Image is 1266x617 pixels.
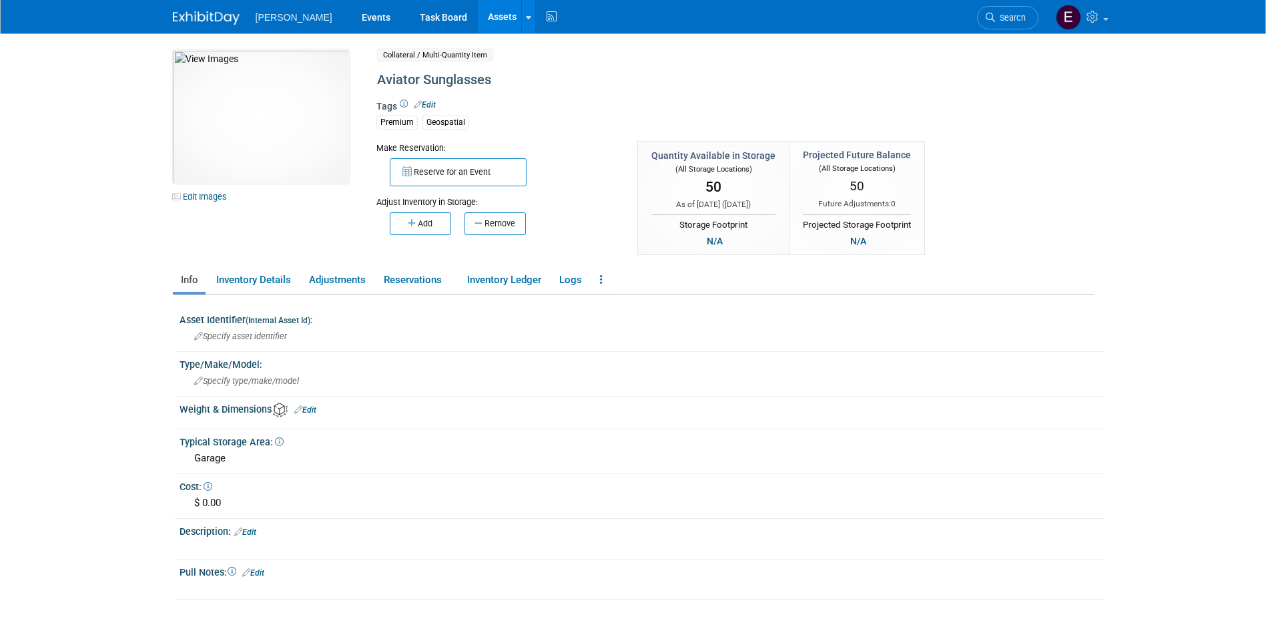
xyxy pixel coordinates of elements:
a: Logs [551,268,589,292]
div: Type/Make/Model: [180,355,1104,371]
img: ExhibitDay [173,11,240,25]
div: Garage [190,448,1094,469]
div: (All Storage Locations) [651,162,775,175]
img: Emy Volk [1056,5,1081,30]
span: Search [995,13,1026,23]
img: Asset Weight and Dimensions [273,403,288,417]
div: Make Reservation: [376,141,618,154]
a: Edit [414,100,436,110]
img: View Images [173,50,349,184]
a: Edit [294,405,316,415]
a: Search [977,6,1038,29]
div: (All Storage Locations) [803,162,911,174]
button: Remove [464,212,526,235]
div: Weight & Dimensions [180,399,1104,417]
div: Tags [376,99,984,138]
div: N/A [846,234,870,248]
a: Inventory Ledger [459,268,549,292]
span: Typical Storage Area: [180,437,284,447]
div: Geospatial [422,116,469,130]
div: $ 0.00 [190,493,1094,513]
div: Premium [376,116,418,130]
div: Adjust Inventory in Storage: [376,186,618,208]
span: [PERSON_NAME] [256,12,332,23]
span: Collateral / Multi-Quantity Item [376,48,494,62]
div: Projected Storage Footprint [803,214,911,232]
a: Edit [234,528,256,537]
span: Specify asset identifier [194,331,287,341]
div: As of [DATE] ( ) [651,199,775,210]
div: Future Adjustments: [803,198,911,210]
button: Reserve for an Event [390,158,527,186]
div: Aviator Sunglasses [372,68,984,92]
span: [DATE] [725,200,748,209]
button: Add [390,212,451,235]
span: 0 [891,199,896,208]
div: Asset Identifier : [180,310,1104,327]
a: Reservations [376,268,456,292]
div: N/A [703,234,727,248]
div: Projected Future Balance [803,148,911,162]
div: Storage Footprint [651,214,775,232]
div: Description: [180,522,1104,539]
span: 50 [850,178,864,194]
div: Pull Notes: [180,562,1104,580]
span: Specify type/make/model [194,376,299,386]
a: Info [173,268,206,292]
span: 50 [705,179,721,195]
a: Inventory Details [208,268,298,292]
div: Quantity Available in Storage [651,149,775,162]
small: (Internal Asset Id) [246,316,310,325]
a: Edit Images [173,188,232,205]
a: Edit [242,568,264,578]
a: Adjustments [301,268,373,292]
div: Cost: [180,477,1104,493]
